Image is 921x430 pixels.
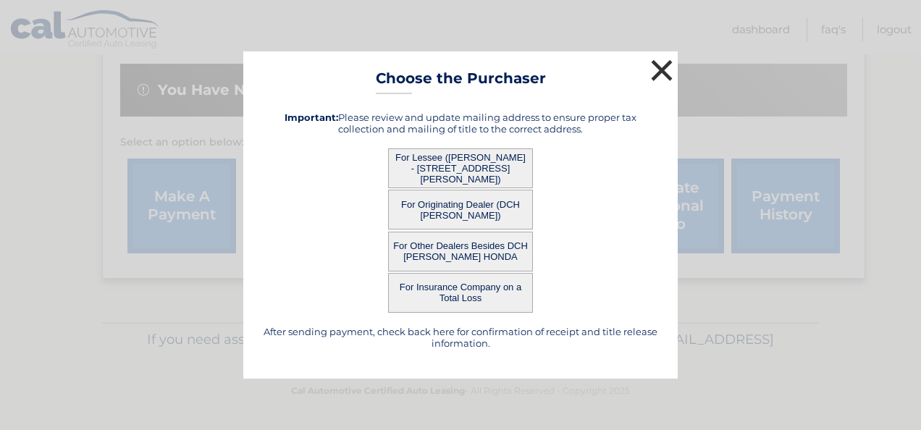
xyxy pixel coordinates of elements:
[388,148,533,188] button: For Lessee ([PERSON_NAME] - [STREET_ADDRESS][PERSON_NAME])
[388,273,533,313] button: For Insurance Company on a Total Loss
[388,190,533,229] button: For Originating Dealer (DCH [PERSON_NAME])
[647,56,676,85] button: ×
[388,232,533,271] button: For Other Dealers Besides DCH [PERSON_NAME] HONDA
[285,111,338,123] strong: Important:
[261,111,660,135] h5: Please review and update mailing address to ensure proper tax collection and mailing of title to ...
[261,326,660,349] h5: After sending payment, check back here for confirmation of receipt and title release information.
[376,69,546,95] h3: Choose the Purchaser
